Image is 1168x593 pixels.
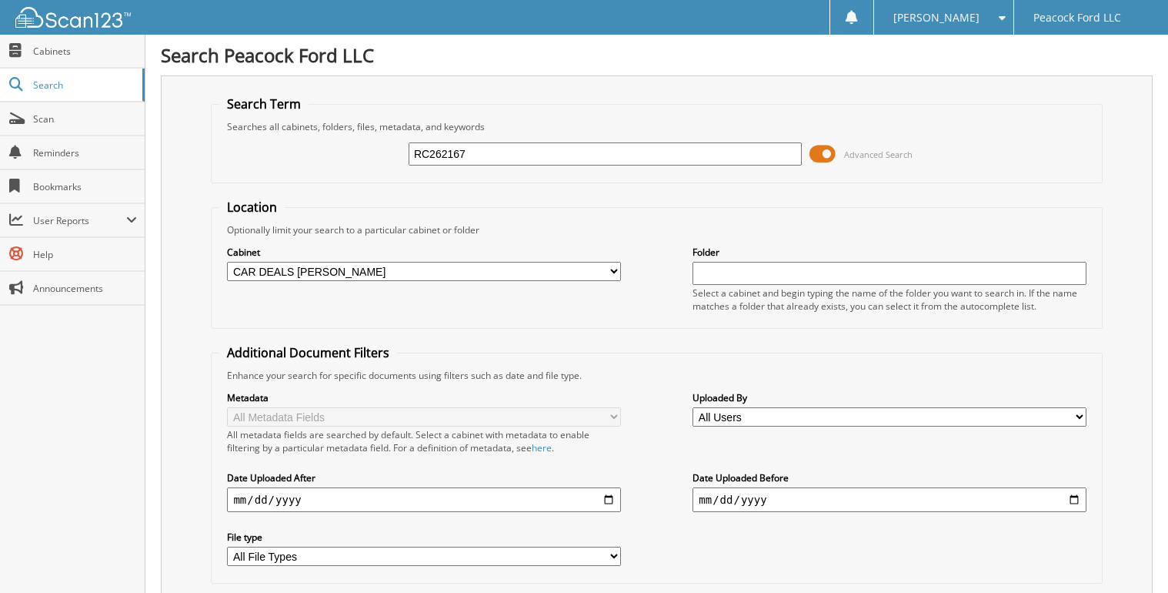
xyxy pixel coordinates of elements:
[227,531,620,544] label: File type
[33,45,137,58] span: Cabinets
[227,487,620,512] input: start
[15,7,131,28] img: scan123-logo-white.svg
[227,428,620,454] div: All metadata fields are searched by default. Select a cabinet with metadata to enable filtering b...
[692,391,1086,404] label: Uploaded By
[844,149,913,160] span: Advanced Search
[33,248,137,261] span: Help
[227,246,620,259] label: Cabinet
[33,146,137,159] span: Reminders
[227,391,620,404] label: Metadata
[692,286,1086,313] div: Select a cabinet and begin typing the name of the folder you want to search in. If the name match...
[692,487,1086,512] input: end
[692,246,1086,259] label: Folder
[219,344,397,361] legend: Additional Document Filters
[33,112,137,126] span: Scan
[893,13,979,22] span: [PERSON_NAME]
[219,199,285,216] legend: Location
[1033,13,1121,22] span: Peacock Ford LLC
[33,282,137,295] span: Announcements
[33,214,126,227] span: User Reports
[219,120,1093,133] div: Searches all cabinets, folders, files, metadata, and keywords
[33,79,135,92] span: Search
[33,180,137,193] span: Bookmarks
[161,42,1153,68] h1: Search Peacock Ford LLC
[219,369,1093,382] div: Enhance your search for specific documents using filters such as date and file type.
[532,441,552,454] a: here
[692,471,1086,484] label: Date Uploaded Before
[227,471,620,484] label: Date Uploaded After
[219,223,1093,236] div: Optionally limit your search to a particular cabinet or folder
[219,95,309,112] legend: Search Term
